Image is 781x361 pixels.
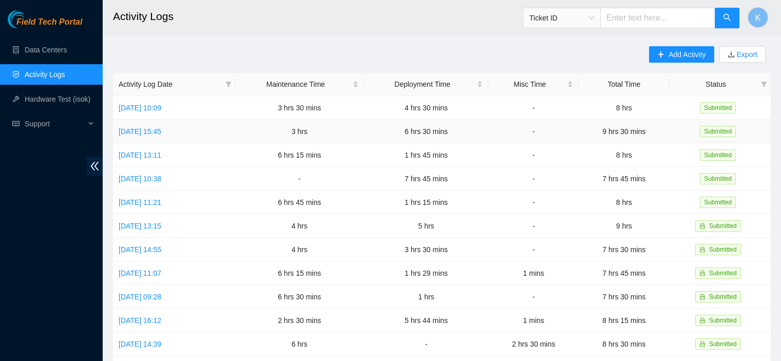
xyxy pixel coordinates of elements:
span: Submitted [700,149,736,161]
span: Submitted [709,222,737,230]
td: 1 mins [488,261,579,285]
td: - [488,238,579,261]
span: lock [699,294,706,300]
span: Support [25,113,85,134]
td: 6 hrs 45 mins [235,191,364,214]
span: Submitted [709,270,737,277]
button: K [748,7,768,28]
a: [DATE] 10:09 [119,104,161,112]
span: Add Activity [669,49,706,60]
span: lock [699,246,706,253]
button: downloadExport [719,46,766,63]
td: 1 hrs [364,285,488,309]
td: - [488,143,579,167]
td: - [488,285,579,309]
a: Activity Logs [25,70,65,79]
th: Total Time [579,73,669,96]
span: Submitted [700,102,736,113]
td: 6 hrs 15 mins [235,261,364,285]
td: 4 hrs [235,214,364,238]
a: [DATE] 13:15 [119,222,161,230]
span: Submitted [709,293,737,300]
td: - [488,167,579,191]
span: K [755,11,761,24]
a: [DATE] 16:12 [119,316,161,325]
span: lock [699,317,706,324]
td: 8 hrs 15 mins [579,309,669,332]
a: [DATE] 10:38 [119,175,161,183]
span: search [723,13,731,23]
button: plusAdd Activity [649,46,714,63]
span: filter [225,81,232,87]
td: 9 hrs 30 mins [579,120,669,143]
span: filter [759,77,769,92]
a: [DATE] 14:55 [119,245,161,254]
span: Submitted [700,173,736,184]
td: 7 hrs 45 mins [364,167,488,191]
span: lock [699,223,706,229]
img: Akamai Technologies [8,10,52,28]
td: 7 hrs 45 mins [579,261,669,285]
td: 2 hrs 30 mins [488,332,579,356]
td: 8 hrs [579,191,669,214]
span: filter [761,81,767,87]
td: 6 hrs 30 mins [235,285,364,309]
a: [DATE] 09:28 [119,293,161,301]
span: filter [223,77,234,92]
span: read [12,120,20,127]
td: 8 hrs [579,143,669,167]
button: search [715,8,739,28]
td: 3 hrs [235,120,364,143]
td: 1 hrs 29 mins [364,261,488,285]
td: 1 hrs 45 mins [364,143,488,167]
input: Enter text here... [600,8,715,28]
span: lock [699,341,706,347]
a: [DATE] 13:11 [119,151,161,159]
td: 6 hrs [235,332,364,356]
a: Hardware Test (isok) [25,95,90,103]
span: Submitted [709,317,737,324]
td: 2 hrs 30 mins [235,309,364,332]
span: Status [675,79,757,90]
span: Submitted [709,340,737,348]
td: 1 mins [488,309,579,332]
td: 5 hrs [364,214,488,238]
td: 5 hrs 44 mins [364,309,488,332]
span: double-left [87,157,103,176]
td: 6 hrs 15 mins [235,143,364,167]
td: 7 hrs 45 mins [579,167,669,191]
td: - [488,120,579,143]
td: 3 hrs 30 mins [364,238,488,261]
a: [DATE] 14:39 [119,340,161,348]
td: - [488,214,579,238]
td: - [488,96,579,120]
td: 9 hrs [579,214,669,238]
span: Activity Log Date [119,79,221,90]
span: Ticket ID [529,10,594,26]
a: [DATE] 15:45 [119,127,161,136]
td: 7 hrs 30 mins [579,238,669,261]
a: Akamai TechnologiesField Tech Portal [8,18,82,32]
span: Submitted [700,126,736,137]
td: - [235,167,364,191]
span: Submitted [700,197,736,208]
td: 3 hrs 30 mins [235,96,364,120]
span: download [728,51,735,59]
td: 7 hrs 30 mins [579,285,669,309]
span: Submitted [709,246,737,253]
a: Export [735,50,757,59]
a: [DATE] 11:21 [119,198,161,206]
a: [DATE] 11:07 [119,269,161,277]
td: 4 hrs 30 mins [364,96,488,120]
td: 1 hrs 15 mins [364,191,488,214]
td: 4 hrs [235,238,364,261]
td: 8 hrs 30 mins [579,332,669,356]
td: - [364,332,488,356]
span: lock [699,270,706,276]
span: plus [657,51,664,59]
a: Data Centers [25,46,67,54]
td: 8 hrs [579,96,669,120]
span: Field Tech Portal [16,17,82,27]
td: - [488,191,579,214]
td: 6 hrs 30 mins [364,120,488,143]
